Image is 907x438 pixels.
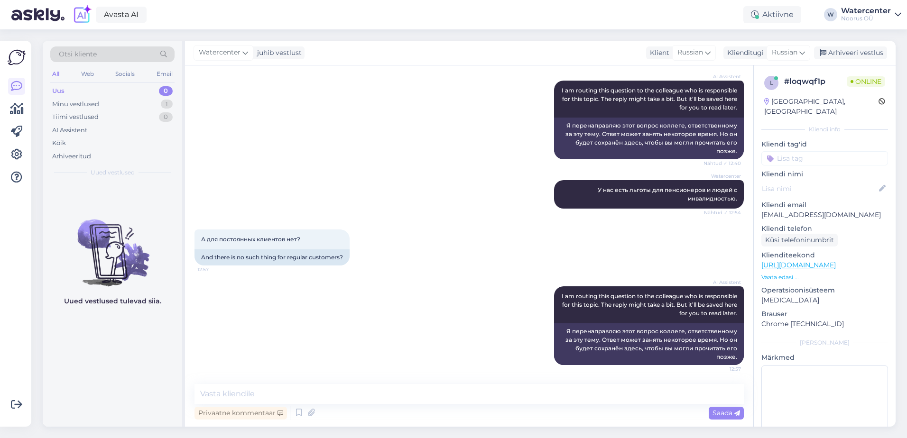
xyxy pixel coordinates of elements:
span: 12:57 [197,266,233,273]
img: No chats [43,202,182,288]
div: [GEOGRAPHIC_DATA], [GEOGRAPHIC_DATA] [764,97,879,117]
div: juhib vestlust [253,48,302,58]
input: Lisa tag [761,151,888,165]
p: [EMAIL_ADDRESS][DOMAIN_NAME] [761,210,888,220]
div: Arhiveeritud [52,152,91,161]
div: Klienditugi [723,48,764,58]
div: 0 [159,86,173,96]
div: Aktiivne [743,6,801,23]
span: Russian [772,47,797,58]
p: Kliendi email [761,200,888,210]
span: Online [847,76,885,87]
span: Nähtud ✓ 12:40 [703,160,741,167]
input: Lisa nimi [762,183,877,194]
span: 12:57 [705,365,741,373]
p: Operatsioonisüsteem [761,285,888,295]
span: Watercenter [199,47,241,58]
div: [PERSON_NAME] [761,338,888,347]
p: Kliendi nimi [761,169,888,179]
span: Otsi kliente [59,49,97,59]
div: Uus [52,86,65,96]
p: Märkmed [761,353,888,363]
span: I am routing this question to the colleague who is responsible for this topic. The reply might ta... [562,87,739,111]
div: Noorus OÜ [841,15,891,22]
span: А для постоянных клиентов нет? [201,236,300,243]
span: Watercenter [705,173,741,180]
span: I am routing this question to the colleague who is responsible for this topic. The reply might ta... [562,292,739,317]
div: Watercenter [841,7,891,15]
div: Я перенаправляю этот вопрос коллеге, ответственному за эту тему. Ответ может занять некоторое вре... [554,323,744,365]
a: WatercenterNoorus OÜ [841,7,901,22]
p: Kliendi tag'id [761,139,888,149]
p: Brauser [761,309,888,319]
div: AI Assistent [52,126,87,135]
div: Tiimi vestlused [52,112,99,122]
div: Kõik [52,138,66,148]
div: 0 [159,112,173,122]
span: Russian [677,47,703,58]
p: Kliendi telefon [761,224,888,234]
div: Minu vestlused [52,100,99,109]
span: У нас есть льготы для пенсионеров и людей с инвалидностью. [598,186,739,202]
p: Chrome [TECHNICAL_ID] [761,319,888,329]
div: All [50,68,61,80]
div: Küsi telefoninumbrit [761,234,838,246]
p: [MEDICAL_DATA] [761,295,888,305]
img: explore-ai [72,5,92,25]
span: Nähtud ✓ 12:54 [704,209,741,216]
div: Email [155,68,175,80]
div: W [824,8,837,21]
div: # loqwqf1p [784,76,847,87]
p: Uued vestlused tulevad siia. [64,296,161,306]
div: Web [79,68,96,80]
div: Я перенаправляю этот вопрос коллеге, ответственному за эту тему. Ответ может занять некоторое вре... [554,118,744,159]
span: l [770,79,773,86]
img: Askly Logo [8,48,26,66]
div: Socials [113,68,137,80]
div: Klient [646,48,669,58]
span: Saada [713,409,740,417]
div: Privaatne kommentaar [194,407,287,420]
div: And there is no such thing for regular customers? [194,249,350,265]
p: Klienditeekond [761,250,888,260]
div: Kliendi info [761,125,888,134]
div: 1 [161,100,173,109]
span: AI Assistent [705,73,741,80]
div: Arhiveeri vestlus [814,46,887,59]
p: Vaata edasi ... [761,273,888,282]
span: Uued vestlused [91,168,135,177]
a: Avasta AI [96,7,147,23]
span: AI Assistent [705,279,741,286]
a: [URL][DOMAIN_NAME] [761,261,836,269]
